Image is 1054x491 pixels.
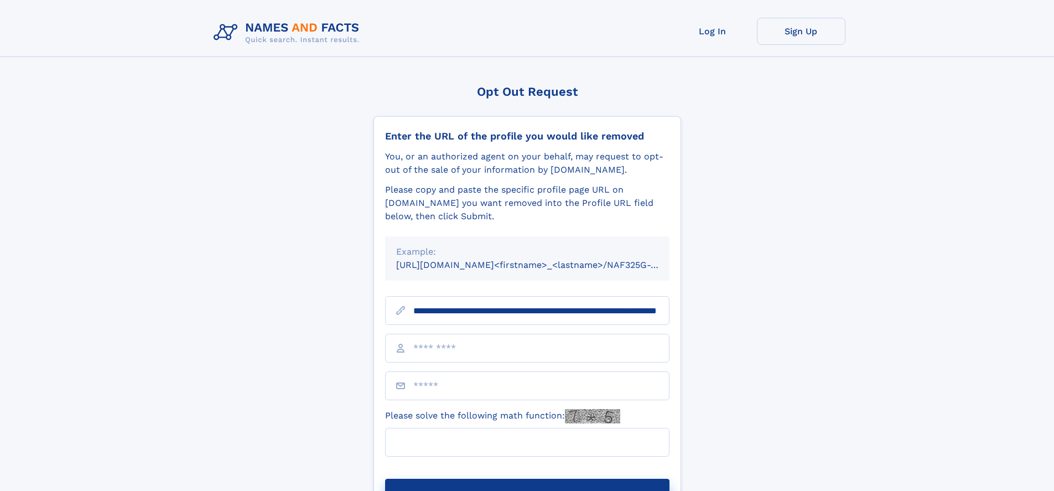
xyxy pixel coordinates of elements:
[385,409,620,423] label: Please solve the following math function:
[396,260,690,270] small: [URL][DOMAIN_NAME]<firstname>_<lastname>/NAF325G-xxxxxxxx
[396,245,658,259] div: Example:
[668,18,757,45] a: Log In
[385,150,669,177] div: You, or an authorized agent on your behalf, may request to opt-out of the sale of your informatio...
[385,183,669,223] div: Please copy and paste the specific profile page URL on [DOMAIN_NAME] you want removed into the Pr...
[757,18,845,45] a: Sign Up
[385,130,669,142] div: Enter the URL of the profile you would like removed
[209,18,368,48] img: Logo Names and Facts
[373,85,681,99] div: Opt Out Request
